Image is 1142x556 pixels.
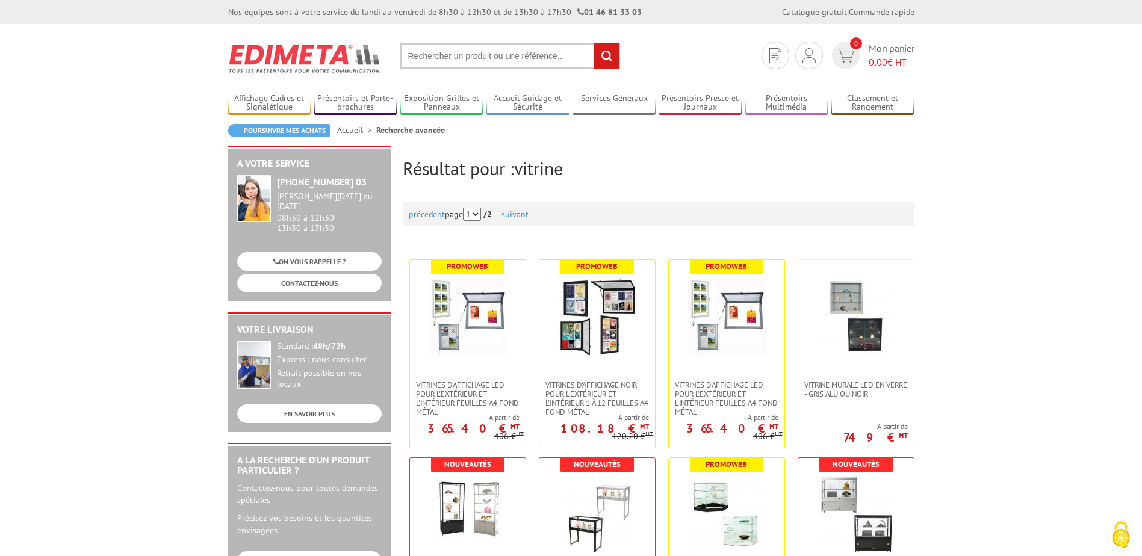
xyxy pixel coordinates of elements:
[277,191,382,233] div: 08h30 à 12h30 13h30 à 17h30
[237,341,271,389] img: widget-livraison.jpg
[237,252,382,271] a: ON VOUS RAPPELLE ?
[483,209,499,220] strong: /
[558,278,636,356] img: VITRINES D'AFFICHAGE NOIR POUR L'EXTÉRIEUR ET L'INTÉRIEUR 1 À 12 FEUILLES A4 FOND MÉTAL
[576,261,618,271] b: Promoweb
[687,278,766,356] img: Vitrines d'affichage LED pour l'extérieur et l'intérieur feuilles A4 fond métal
[782,6,914,18] div: |
[594,43,619,69] input: rechercher
[675,380,778,416] span: Vitrines d'affichage LED pour l'extérieur et l'intérieur feuilles A4 fond métal
[494,432,524,441] p: 406 €
[514,156,563,180] span: vitrine
[804,380,908,398] span: Vitrine Murale LED en verre - GRIS ALU OU NOIR
[869,42,914,69] span: Mon panier
[687,476,766,554] img: VITRINES D’EXPOSITION EN VERRE TREMPÉ SÉCURISÉ MODELE ANGLE - BLANC OU NOIR
[802,48,816,63] img: devis rapide
[400,43,620,69] input: Rechercher un produit ou une référence...
[444,459,491,469] b: Nouveautés
[1106,520,1136,550] img: Cookies (fenêtre modale)
[612,432,653,441] p: 120.20 €
[769,48,781,63] img: devis rapide
[560,425,649,432] p: 108.18 €
[376,124,445,136] li: Recherche avancée
[429,476,507,554] img: VITRINES D'EXPOSITION HAUTE 200cm - VERRE TREMPé ÉCLAIRAGE LED ET RÉSERVE - GRIS ALU OU NOIR
[798,380,914,398] a: Vitrine Murale LED en verre - GRIS ALU OU NOIR
[237,482,382,506] p: Contactez-nous pour toutes demandes spéciales
[228,6,642,18] div: Nos équipes sont à votre service du lundi au vendredi de 8h30 à 12h30 et de 13h30 à 17h30
[817,476,895,554] img: VITRINES EXPOSITION BASSE COMPTOIR VERRE ECLAIRAGE LED ET RÉSERVE H 90 CM - GRIS ALU OU NOIR
[228,36,382,81] img: Edimeta
[769,421,778,431] sup: HT
[228,124,330,137] a: Poursuivre mes achats
[574,459,621,469] b: Nouveautés
[409,209,445,220] a: précédent
[753,432,783,441] p: 406 €
[486,93,569,113] a: Accueil Guidage et Sécurité
[277,341,382,352] div: Standard :
[314,93,397,113] a: Présentoirs et Porte-brochures
[237,455,382,476] h2: A la recherche d'un produit particulier ?
[899,430,908,440] sup: HT
[782,7,847,17] a: Catalogue gratuit
[645,430,653,438] sup: HT
[313,341,346,351] strong: 48h/72h
[237,158,382,169] h2: A votre service
[545,380,649,416] span: VITRINES D'AFFICHAGE NOIR POUR L'EXTÉRIEUR ET L'INTÉRIEUR 1 À 12 FEUILLES A4 FOND MÉTAL
[669,413,778,422] span: A partir de
[501,209,529,220] a: suivant
[237,274,382,292] a: CONTACTEZ-NOUS
[516,430,524,438] sup: HT
[510,421,520,431] sup: HT
[277,191,382,212] div: [PERSON_NAME][DATE] au [DATE]
[849,7,914,17] a: Commande rapide
[410,413,520,422] span: A partir de
[686,425,778,432] p: 365.40 €
[539,413,649,422] span: A partir de
[429,278,507,356] img: Vitrines d'affichage LED pour l'extérieur et l'intérieur feuilles A4 fond métal
[659,93,742,113] a: Présentoirs Presse et Journaux
[640,421,649,431] sup: HT
[843,422,908,431] span: A partir de
[277,368,382,390] div: Retrait possible en nos locaux
[237,175,271,222] img: widget-service.jpg
[869,55,914,69] span: € HT
[843,434,908,441] p: 749 €
[237,324,382,335] h2: Votre livraison
[416,380,520,416] span: Vitrines d'affichage LED pour l'extérieur et l'intérieur feuilles A4 fond métal
[817,278,895,356] img: Vitrine Murale LED en verre - GRIS ALU OU NOIR
[829,42,914,69] a: devis rapide 0 Mon panier 0,00€ HT
[487,209,492,220] span: 2
[837,49,854,63] img: devis rapide
[558,476,636,554] img: Vitrines d'exposition table / comptoir LED Aluminium H 90 x L 90 cm - Gris Alu ou Noir
[409,202,908,226] div: page
[228,93,311,113] a: Affichage Cadres et Signalétique
[447,261,488,271] b: Promoweb
[277,354,382,365] div: Express : nous consulter
[745,93,828,113] a: Présentoirs Multimédia
[237,512,382,536] p: Précisez vos besoins et les quantités envisagées
[577,7,642,17] strong: 01 46 81 33 03
[706,459,747,469] b: Promoweb
[831,93,914,113] a: Classement et Rangement
[869,56,887,68] span: 0,00
[833,459,880,469] b: Nouveautés
[277,176,367,188] strong: [PHONE_NUMBER] 03
[850,37,862,49] span: 0
[410,380,526,416] a: Vitrines d'affichage LED pour l'extérieur et l'intérieur feuilles A4 fond métal
[775,430,783,438] sup: HT
[706,261,747,271] b: Promoweb
[400,93,483,113] a: Exposition Grilles et Panneaux
[669,380,784,416] a: Vitrines d'affichage LED pour l'extérieur et l'intérieur feuilles A4 fond métal
[427,425,520,432] p: 365.40 €
[539,380,655,416] a: VITRINES D'AFFICHAGE NOIR POUR L'EXTÉRIEUR ET L'INTÉRIEUR 1 À 12 FEUILLES A4 FOND MÉTAL
[1100,515,1142,556] button: Cookies (fenêtre modale)
[403,158,914,178] h2: Résultat pour :
[237,404,382,423] a: EN SAVOIR PLUS
[337,125,376,135] a: Accueil
[573,93,656,113] a: Services Généraux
